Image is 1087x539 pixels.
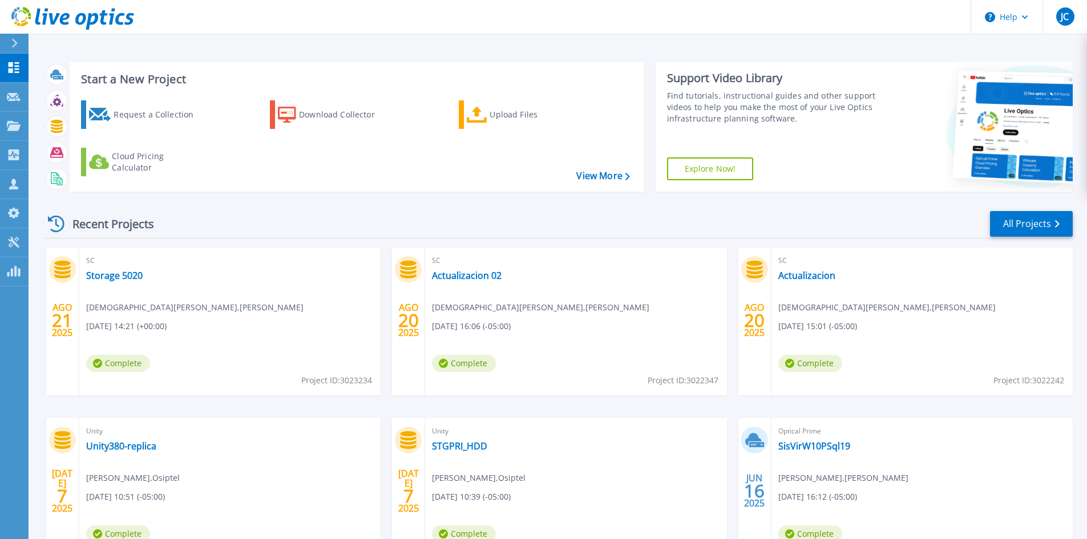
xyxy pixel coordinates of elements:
span: [DATE] 10:51 (-05:00) [86,491,165,503]
span: [DEMOGRAPHIC_DATA][PERSON_NAME] , [PERSON_NAME] [432,301,649,314]
div: [DATE] 2025 [398,470,419,512]
span: Complete [432,355,496,372]
a: Cloud Pricing Calculator [81,148,208,176]
span: 21 [52,315,72,325]
a: STGPRI_HDD [432,440,487,452]
div: Request a Collection [114,103,205,126]
span: [DATE] 16:06 (-05:00) [432,320,511,333]
span: 16 [744,486,765,496]
span: 20 [398,315,419,325]
a: Upload Files [459,100,586,129]
span: Complete [86,355,150,372]
span: [DATE] 10:39 (-05:00) [432,491,511,503]
a: Unity380-replica [86,440,156,452]
span: [DEMOGRAPHIC_DATA][PERSON_NAME] , [PERSON_NAME] [86,301,304,314]
div: Upload Files [490,103,581,126]
div: JUN 2025 [743,470,765,512]
span: [DEMOGRAPHIC_DATA][PERSON_NAME] , [PERSON_NAME] [778,301,996,314]
span: [DATE] 14:21 (+00:00) [86,320,167,333]
a: SisVirW10PSql19 [778,440,850,452]
span: Project ID: 3023234 [301,374,372,387]
span: [DATE] 15:01 (-05:00) [778,320,857,333]
div: Cloud Pricing Calculator [112,151,203,173]
span: SC [432,254,720,267]
a: Request a Collection [81,100,208,129]
span: Unity [86,425,374,437]
span: Complete [778,355,842,372]
a: All Projects [990,211,1073,237]
span: Project ID: 3022242 [993,374,1064,387]
span: Unity [432,425,720,437]
span: [PERSON_NAME] , [PERSON_NAME] [778,472,908,484]
span: [PERSON_NAME] , Osiptel [432,472,526,484]
a: View More [576,171,629,181]
span: 7 [57,491,67,501]
span: 7 [403,491,414,501]
span: 20 [744,315,765,325]
a: Actualizacion [778,270,835,281]
span: JC [1061,12,1069,21]
span: SC [86,254,374,267]
span: Project ID: 3022347 [648,374,718,387]
a: Explore Now! [667,157,754,180]
div: AGO 2025 [743,299,765,341]
div: Find tutorials, instructional guides and other support videos to help you make the most of your L... [667,90,880,124]
a: Download Collector [270,100,397,129]
span: [PERSON_NAME] , Osiptel [86,472,180,484]
h3: Start a New Project [81,73,629,86]
span: [DATE] 16:12 (-05:00) [778,491,857,503]
a: Storage 5020 [86,270,143,281]
div: AGO 2025 [398,299,419,341]
div: Download Collector [299,103,390,126]
div: Support Video Library [667,71,880,86]
div: Recent Projects [44,210,169,238]
span: SC [778,254,1066,267]
div: AGO 2025 [51,299,73,341]
div: [DATE] 2025 [51,470,73,512]
span: Optical Prime [778,425,1066,437]
a: Actualizacion 02 [432,270,502,281]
